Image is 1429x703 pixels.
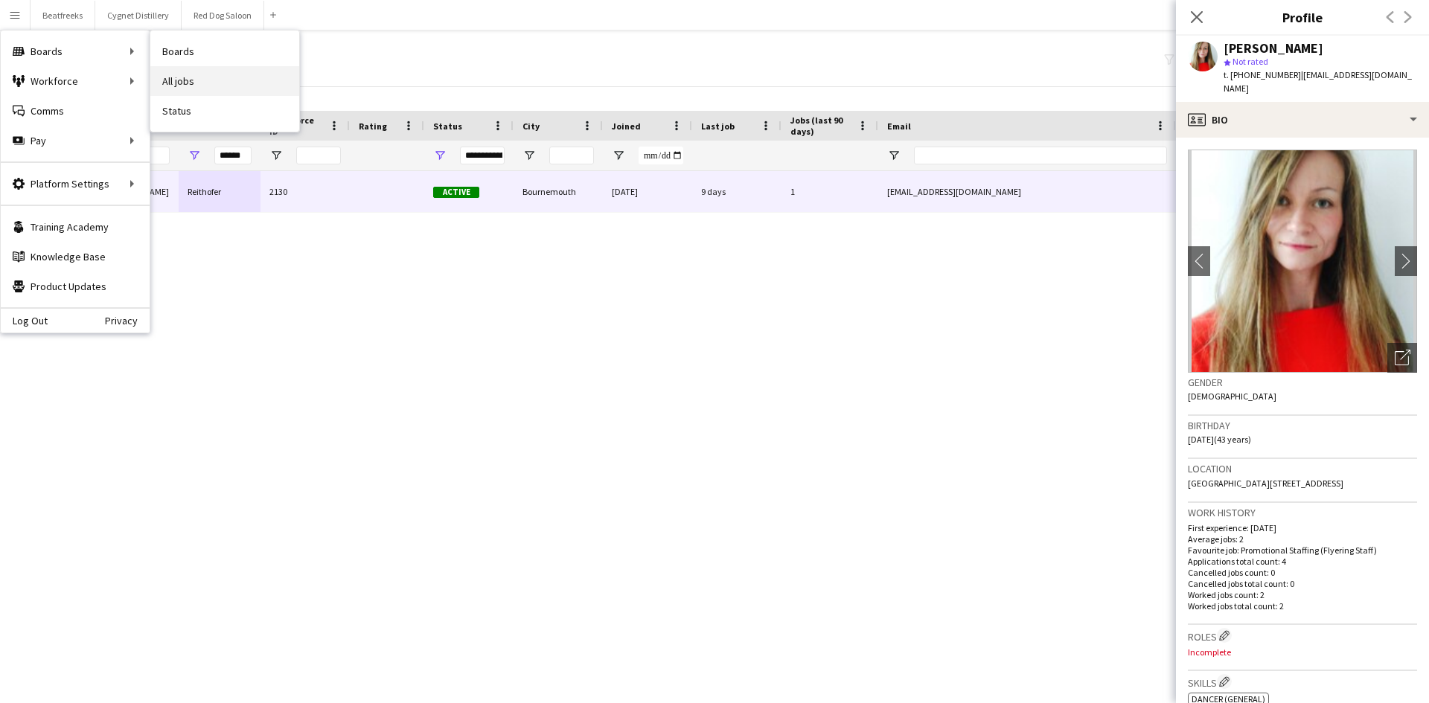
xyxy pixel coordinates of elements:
a: Product Updates [1,272,150,301]
p: Average jobs: 2 [1188,533,1417,545]
input: Joined Filter Input [639,147,683,164]
div: 1 [781,171,878,212]
h3: Profile [1176,7,1429,27]
div: 9 days [692,171,781,212]
p: Cancelled jobs total count: 0 [1188,578,1417,589]
span: [GEOGRAPHIC_DATA][STREET_ADDRESS] [1188,478,1343,489]
h3: Roles [1188,628,1417,643]
h3: Gender [1188,376,1417,389]
button: Beatfreeks [31,1,95,30]
span: [DATE] (43 years) [1188,434,1251,445]
button: Open Filter Menu [433,149,447,162]
a: Boards [150,36,299,66]
div: Workforce [1,66,150,96]
input: City Filter Input [549,147,594,164]
a: All jobs [150,66,299,96]
button: Red Dog Saloon [182,1,264,30]
button: Open Filter Menu [887,149,901,162]
span: [DEMOGRAPHIC_DATA] [1188,391,1276,402]
h3: Birthday [1188,419,1417,432]
img: Crew avatar or photo [1188,150,1417,373]
div: Reithofer [179,171,260,212]
input: Last Name Filter Input [214,147,252,164]
div: 2130 [260,171,350,212]
div: Bournemouth [514,171,603,212]
div: Platform Settings [1,169,150,199]
p: Incomplete [1188,646,1417,658]
button: Open Filter Menu [269,149,283,162]
span: City [522,121,540,132]
button: Open Filter Menu [612,149,625,162]
a: Knowledge Base [1,242,150,272]
input: Workforce ID Filter Input [296,147,341,164]
a: Status [150,96,299,126]
a: Training Academy [1,212,150,242]
p: Applications total count: 4 [1188,556,1417,567]
h3: Skills [1188,674,1417,690]
h3: Work history [1188,506,1417,519]
span: Active [433,187,479,198]
span: Status [433,121,462,132]
div: Open photos pop-in [1387,343,1417,373]
input: First Name Filter Input [132,147,170,164]
a: Privacy [105,315,150,327]
a: Log Out [1,315,48,327]
div: Pay [1,126,150,155]
a: Comms [1,96,150,126]
span: Jobs (last 90 days) [790,115,851,137]
span: | [EMAIL_ADDRESS][DOMAIN_NAME] [1224,69,1412,94]
span: Joined [612,121,641,132]
span: Last job [701,121,735,132]
p: Favourite job: Promotional Staffing (Flyering Staff) [1188,545,1417,556]
span: t. [PHONE_NUMBER] [1224,69,1301,80]
h3: Location [1188,462,1417,475]
input: Email Filter Input [914,147,1167,164]
button: Open Filter Menu [188,149,201,162]
span: Not rated [1233,56,1268,67]
p: Worked jobs total count: 2 [1188,600,1417,611]
span: Email [887,121,911,132]
p: First experience: [DATE] [1188,522,1417,533]
div: Boards [1,36,150,66]
span: Rating [359,121,387,132]
div: [PERSON_NAME] [1224,42,1323,55]
div: [DATE] [603,171,692,212]
button: Cygnet Distillery [95,1,182,30]
div: [EMAIL_ADDRESS][DOMAIN_NAME] [878,171,1176,212]
button: Open Filter Menu [522,149,536,162]
p: Worked jobs count: 2 [1188,589,1417,600]
p: Cancelled jobs count: 0 [1188,567,1417,578]
div: Bio [1176,102,1429,138]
